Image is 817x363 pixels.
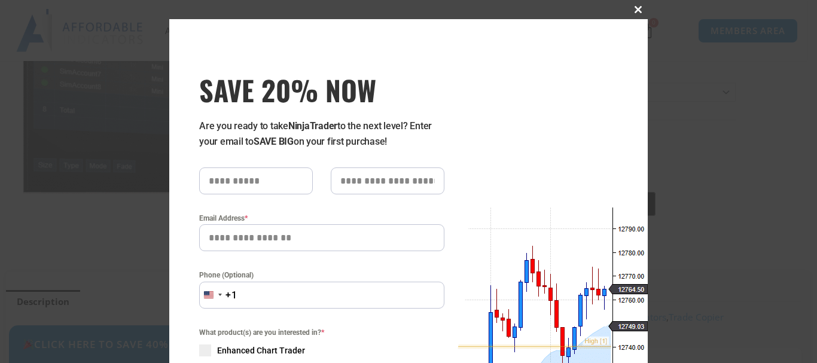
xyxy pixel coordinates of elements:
button: Selected country [199,282,237,309]
strong: NinjaTrader [288,120,337,132]
p: Are you ready to take to the next level? Enter your email to on your first purchase! [199,118,444,150]
label: Email Address [199,212,444,224]
div: +1 [225,288,237,303]
h3: SAVE 20% NOW [199,73,444,106]
strong: SAVE BIG [254,136,294,147]
span: What product(s) are you interested in? [199,327,444,338]
label: Phone (Optional) [199,269,444,281]
label: Enhanced Chart Trader [199,344,444,356]
span: Enhanced Chart Trader [217,344,305,356]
